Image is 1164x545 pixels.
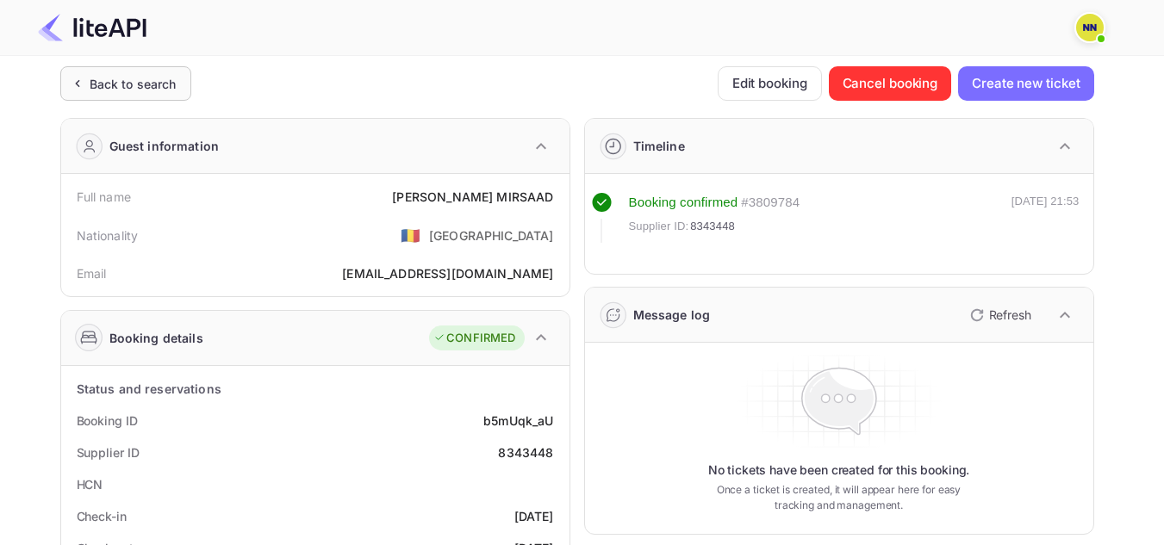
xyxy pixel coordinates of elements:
[483,412,553,430] div: b5mUqk_aU
[109,329,203,347] div: Booking details
[77,507,127,525] div: Check-in
[392,188,553,206] div: [PERSON_NAME] MIRSAAD
[77,188,131,206] div: Full name
[989,306,1031,324] p: Refresh
[77,412,138,430] div: Booking ID
[741,193,800,213] div: # 3809784
[77,443,140,461] div: Supplier ID
[960,301,1038,329] button: Refresh
[401,220,420,251] span: United States
[90,75,177,93] div: Back to search
[429,226,554,245] div: [GEOGRAPHIC_DATA]
[633,137,685,155] div: Timeline
[703,482,975,513] p: Once a ticket is created, it will appear here for easy tracking and management.
[77,264,107,282] div: Email
[629,218,689,235] span: Supplier ID:
[690,218,735,235] span: 8343448
[633,306,711,324] div: Message log
[77,380,221,398] div: Status and reservations
[514,507,554,525] div: [DATE]
[77,226,139,245] div: Nationality
[829,66,952,101] button: Cancel booking
[958,66,1093,101] button: Create new ticket
[1011,193,1080,243] div: [DATE] 21:53
[708,461,970,479] p: No tickets have been created for this booking.
[342,264,553,282] div: [EMAIL_ADDRESS][DOMAIN_NAME]
[629,193,738,213] div: Booking confirmed
[433,330,515,347] div: CONFIRMED
[718,66,822,101] button: Edit booking
[1076,14,1104,41] img: N/A N/A
[498,443,553,461] div: 8343448
[77,475,103,493] div: HCN
[109,137,220,155] div: Guest information
[38,14,146,41] img: LiteAPI Logo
